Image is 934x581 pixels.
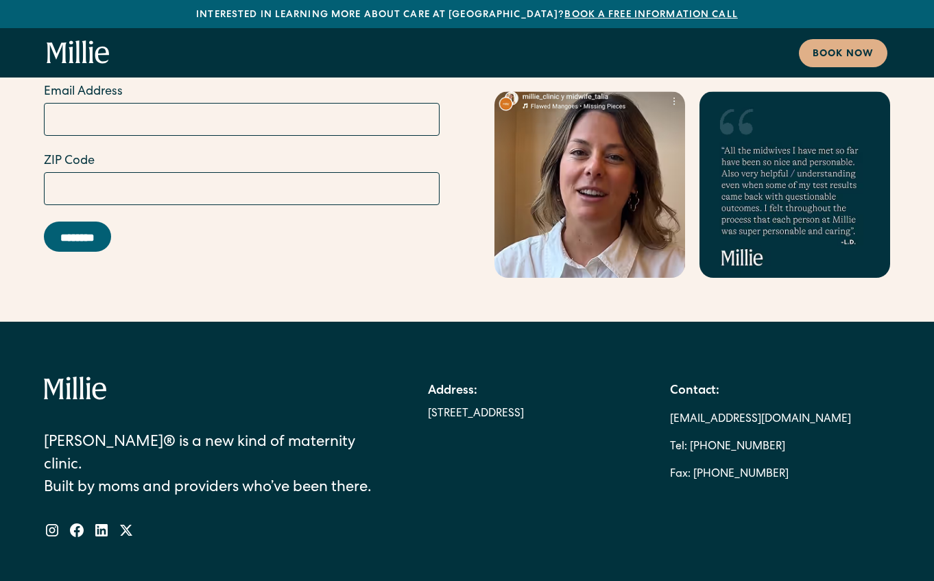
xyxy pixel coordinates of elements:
a: [EMAIL_ADDRESS][DOMAIN_NAME] [670,406,851,434]
div: Fax: [670,461,691,488]
strong: Address: [428,385,477,397]
strong: Contact: [670,385,719,397]
div: [PERSON_NAME]® is a new kind of maternity clinic. Built by moms and providers who’ve been there. [44,432,391,500]
a: Book a free information call [564,10,737,20]
a: [PHONE_NUMBER] [693,461,789,488]
a: [STREET_ADDRESS] [428,406,524,423]
label: Email Address [44,83,440,102]
a: [PHONE_NUMBER] [690,434,785,461]
div: Tel: [670,434,687,461]
div: Book now [813,47,874,62]
label: ZIP Code [44,152,440,171]
a: Book now [799,39,887,67]
a: home [47,40,110,65]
